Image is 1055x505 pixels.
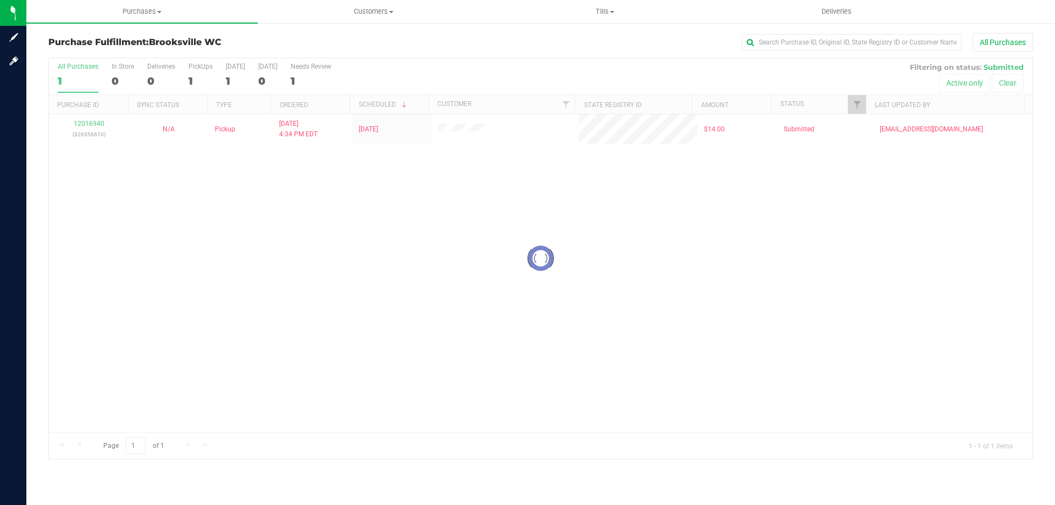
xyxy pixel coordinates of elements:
[742,34,962,51] input: Search Purchase ID, Original ID, State Registry ID or Customer Name...
[8,56,19,66] inline-svg: Log in
[8,32,19,43] inline-svg: Sign up
[490,7,720,16] span: Tills
[48,37,376,47] h3: Purchase Fulfillment:
[807,7,867,16] span: Deliveries
[973,33,1033,52] button: All Purchases
[258,7,488,16] span: Customers
[26,7,258,16] span: Purchases
[149,37,221,47] span: Brooksville WC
